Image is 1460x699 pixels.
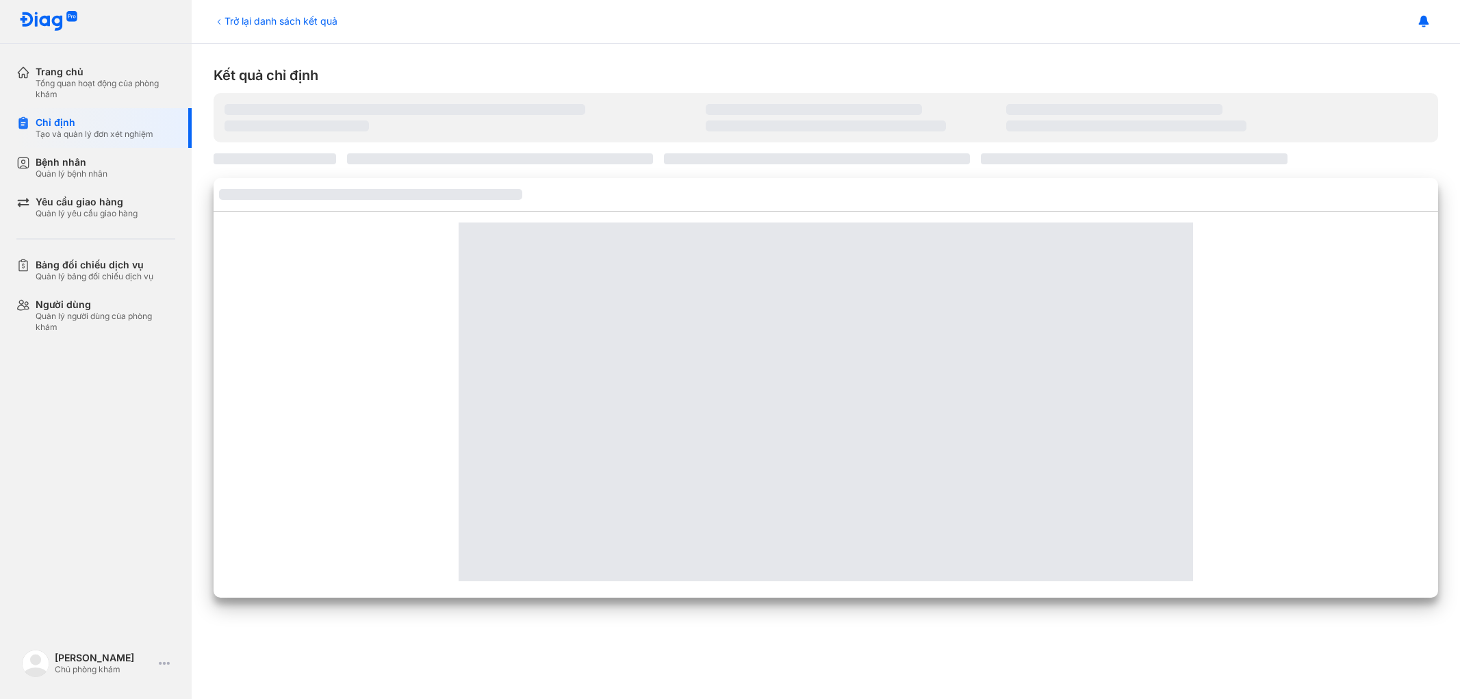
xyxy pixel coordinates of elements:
div: Bảng đối chiếu dịch vụ [36,259,153,271]
div: Trang chủ [36,66,175,78]
div: Người dùng [36,298,175,311]
div: Kết quả chỉ định [214,66,1438,85]
div: Chỉ định [36,116,153,129]
div: Quản lý bệnh nhân [36,168,107,179]
div: Chủ phòng khám [55,664,153,675]
div: Trở lại danh sách kết quả [214,14,337,28]
div: Quản lý người dùng của phòng khám [36,311,175,333]
div: [PERSON_NAME] [55,652,153,664]
div: Quản lý bảng đối chiếu dịch vụ [36,271,153,282]
img: logo [22,650,49,677]
div: Bệnh nhân [36,156,107,168]
div: Tổng quan hoạt động của phòng khám [36,78,175,100]
div: Quản lý yêu cầu giao hàng [36,208,138,219]
div: Tạo và quản lý đơn xét nghiệm [36,129,153,140]
div: Yêu cầu giao hàng [36,196,138,208]
img: logo [19,11,78,32]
